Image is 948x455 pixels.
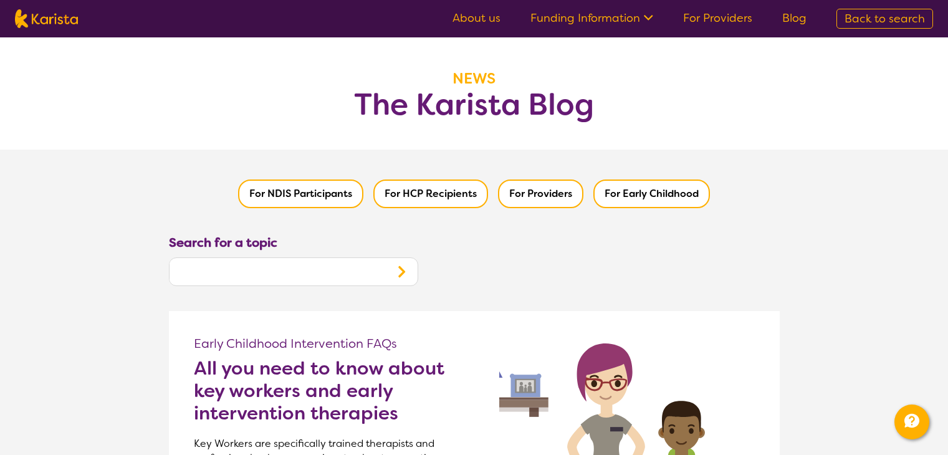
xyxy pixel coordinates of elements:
span: Back to search [845,11,925,26]
a: For Providers [683,11,752,26]
button: Filter by HCP Recipients [373,180,488,208]
button: Filter by NDIS Participants [238,180,363,208]
a: Blog [782,11,807,26]
a: Funding Information [530,11,653,26]
img: Karista logo [15,9,78,28]
button: Filter by Early Childhood [593,180,710,208]
a: All you need to know about key workers and early intervention therapies [194,357,474,424]
p: Early Childhood Intervention FAQs [194,336,474,351]
button: Filter by Providers [498,180,583,208]
a: About us [452,11,500,26]
label: Search for a topic [169,233,277,252]
a: Back to search [836,9,933,29]
button: Channel Menu [894,405,929,439]
button: Search [385,258,418,285]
